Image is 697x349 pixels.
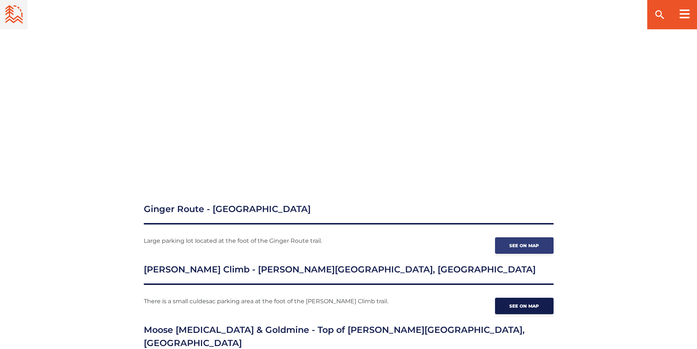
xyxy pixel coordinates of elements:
p: Large parking lot located at the foot of the Ginger Route trail. [144,235,447,246]
h3: Ginger Route - [GEOGRAPHIC_DATA] [144,203,554,224]
span: See on map [509,303,539,309]
: There is a small culdesac parking area at the foot of the [PERSON_NAME] Climb trail. [144,298,388,305]
a: See on map [495,237,554,254]
ion-icon: search [654,9,666,21]
h3: [PERSON_NAME] Climb - [PERSON_NAME][GEOGRAPHIC_DATA], [GEOGRAPHIC_DATA] [144,263,554,285]
a: See on map [495,298,554,314]
span: See on map [509,243,539,248]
